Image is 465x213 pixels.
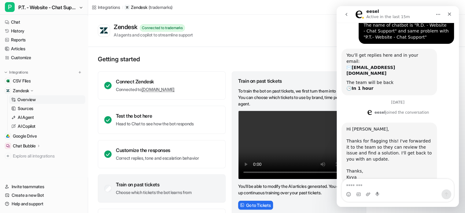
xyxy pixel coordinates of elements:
p: Getting started [98,55,367,63]
p: Overview [17,97,36,103]
a: Explore all integrations [2,152,85,160]
span: / [122,5,123,10]
img: explore all integrations [5,153,11,159]
p: AI Agent [18,114,34,120]
a: [DOMAIN_NAME] [142,87,175,92]
img: CSV Files [6,79,10,83]
span: CSV Files [13,78,31,84]
p: Chat Bubble [13,143,36,149]
a: Integrations [92,4,120,10]
img: Zendesk logo [99,27,109,34]
a: Invite teammates [2,182,85,191]
a: Reports [2,36,85,44]
p: Choose which tickets the bot learns from [116,189,192,196]
img: FrameIcon [240,203,244,207]
div: Integrations [98,4,120,10]
a: CSV FilesCSV Files [2,77,85,85]
span: Explore all integrations [13,151,83,161]
p: AI Copilot [18,123,35,129]
p: Head to Chat to see how the bot responds [116,121,194,127]
img: menu_add.svg [78,70,82,74]
a: Help and support [2,200,85,208]
span: Google Drive [13,133,37,139]
iframe: To enrich screen reader interactions, please activate Accessibility in Grammarly extension settings [337,6,459,207]
p: Zendesk [131,4,147,10]
a: AI Agent [9,113,85,122]
a: Create a new Bot [2,191,85,200]
div: Test the bot here [116,113,194,119]
a: Articles [2,44,85,53]
span: P.T. - Website - Chat Support [18,3,77,12]
p: You’ll be able to modify the AI articles generated. You can also set up continuous training over ... [238,183,360,196]
a: Customize [2,53,85,62]
span: P [5,2,15,12]
a: Google DriveGoogle Drive [2,132,85,140]
p: Correct replies, tone and escalation behavior [116,155,199,161]
img: Google Drive [6,134,10,138]
div: Train on past tickets [116,181,192,188]
img: Zendesk [6,89,10,93]
p: Sources [18,105,33,112]
a: AI Copilot [9,122,85,131]
a: Chat [2,18,85,26]
a: Zendesk(trademarks) [125,4,173,10]
div: Connected to trademarks [140,24,185,32]
p: Zendesk [13,88,29,94]
a: Overview [9,95,85,104]
p: Connected to [116,86,175,93]
div: AI agents and copilot to streamline support [114,32,193,38]
div: Train on past tickets [238,78,360,84]
button: Integrations [2,69,30,75]
a: History [2,27,85,35]
p: To train the bot on past tickets, we first turn them into AI articles. You can choose which ticke... [238,88,360,107]
video: Your browser does not support the video tag. [238,111,360,179]
p: Integrations [9,70,28,75]
p: ( trademarks ) [148,4,173,10]
img: expand menu [4,70,8,74]
div: Zendesk [114,23,140,31]
div: Customize the responses [116,147,199,153]
img: Chat Bubble [6,144,10,148]
div: Connect Zendesk [116,78,175,85]
a: Sources [9,104,85,113]
button: Go to Tickets [238,201,273,210]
